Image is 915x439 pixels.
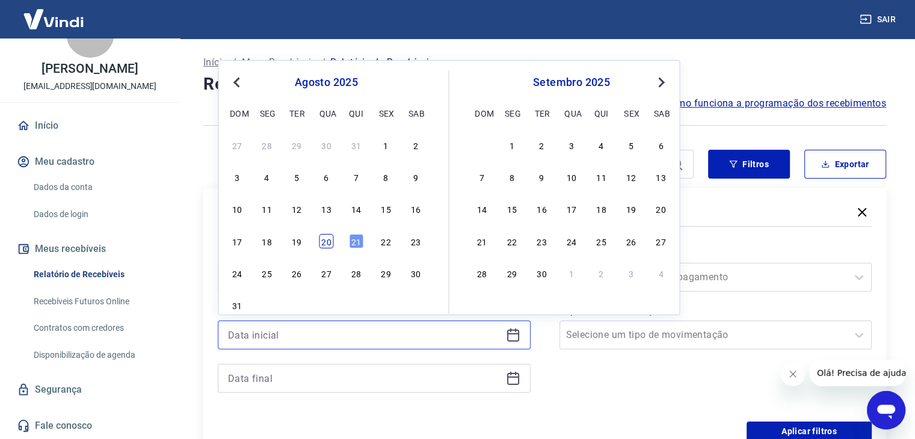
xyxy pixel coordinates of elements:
div: Choose segunda-feira, 4 de agosto de 2025 [260,170,274,184]
iframe: Mensagem da empresa [810,360,905,386]
div: Choose segunda-feira, 1 de setembro de 2025 [505,138,519,152]
div: Choose terça-feira, 2 de setembro de 2025 [289,298,304,312]
p: [PERSON_NAME] [42,63,138,75]
div: Choose quinta-feira, 4 de setembro de 2025 [594,138,609,152]
div: Choose domingo, 31 de agosto de 2025 [475,138,489,152]
div: Choose quarta-feira, 10 de setembro de 2025 [564,170,579,184]
div: qui [594,106,609,120]
button: Filtros [708,150,790,179]
div: Choose quinta-feira, 7 de agosto de 2025 [349,170,363,184]
div: Choose sexta-feira, 12 de setembro de 2025 [624,170,638,184]
a: Contratos com credores [29,316,165,340]
div: Choose sábado, 13 de setembro de 2025 [654,170,668,184]
div: agosto 2025 [228,75,424,90]
div: Choose quinta-feira, 25 de setembro de 2025 [594,234,609,248]
p: / [321,55,325,70]
div: Choose quinta-feira, 31 de julho de 2025 [349,138,363,152]
img: Vindi [14,1,93,37]
a: Disponibilização de agenda [29,343,165,367]
a: Saiba como funciona a programação dos recebimentos [638,96,886,111]
a: Início [203,55,227,70]
div: Choose quarta-feira, 24 de setembro de 2025 [564,234,579,248]
label: Tipo de Movimentação [562,304,870,318]
div: Choose terça-feira, 9 de setembro de 2025 [534,170,549,184]
button: Previous Month [229,75,244,90]
div: Choose quinta-feira, 28 de agosto de 2025 [349,266,363,280]
div: qui [349,106,363,120]
input: Data inicial [228,326,501,344]
div: Choose sexta-feira, 29 de agosto de 2025 [378,266,393,280]
div: Choose domingo, 28 de setembro de 2025 [475,266,489,280]
div: Choose quinta-feira, 2 de outubro de 2025 [594,266,609,280]
div: seg [505,106,519,120]
div: setembro 2025 [473,75,670,90]
div: Choose domingo, 3 de agosto de 2025 [230,170,244,184]
div: Choose segunda-feira, 28 de julho de 2025 [260,138,274,152]
div: Choose sexta-feira, 5 de setembro de 2025 [378,298,393,312]
div: Choose quarta-feira, 17 de setembro de 2025 [564,201,579,216]
div: sab [408,106,423,120]
div: Choose quinta-feira, 18 de setembro de 2025 [594,201,609,216]
div: qua [564,106,579,120]
div: Choose domingo, 14 de setembro de 2025 [475,201,489,216]
div: Choose segunda-feira, 29 de setembro de 2025 [505,266,519,280]
button: Exportar [804,150,886,179]
div: Choose quarta-feira, 30 de julho de 2025 [319,138,333,152]
div: Choose segunda-feira, 25 de agosto de 2025 [260,266,274,280]
div: Choose domingo, 7 de setembro de 2025 [475,170,489,184]
button: Sair [857,8,901,31]
a: Meus Recebíveis [242,55,316,70]
div: sex [378,106,393,120]
button: Meus recebíveis [14,236,165,262]
p: Relatório de Recebíveis [330,55,434,70]
div: Choose quarta-feira, 3 de setembro de 2025 [564,138,579,152]
div: Choose segunda-feira, 8 de setembro de 2025 [505,170,519,184]
div: Choose quarta-feira, 1 de outubro de 2025 [564,266,579,280]
div: Choose terça-feira, 23 de setembro de 2025 [534,234,549,248]
button: Next Month [654,75,668,90]
div: Choose sábado, 16 de agosto de 2025 [408,201,423,216]
p: / [232,55,236,70]
div: Choose quarta-feira, 6 de agosto de 2025 [319,170,333,184]
div: Choose sexta-feira, 26 de setembro de 2025 [624,234,638,248]
button: Meu cadastro [14,149,165,175]
div: qua [319,106,333,120]
iframe: Fechar mensagem [781,362,805,386]
div: Choose terça-feira, 30 de setembro de 2025 [534,266,549,280]
div: Choose quinta-feira, 11 de setembro de 2025 [594,170,609,184]
div: Choose sexta-feira, 22 de agosto de 2025 [378,234,393,248]
div: month 2025-09 [473,136,670,281]
div: Choose terça-feira, 19 de agosto de 2025 [289,234,304,248]
div: Choose segunda-feira, 11 de agosto de 2025 [260,201,274,216]
a: Início [14,112,165,139]
div: Choose terça-feira, 26 de agosto de 2025 [289,266,304,280]
div: Choose terça-feira, 16 de setembro de 2025 [534,201,549,216]
div: Choose sábado, 23 de agosto de 2025 [408,234,423,248]
a: Dados da conta [29,175,165,200]
div: Choose sábado, 20 de setembro de 2025 [654,201,668,216]
label: Forma de Pagamento [562,246,870,260]
span: Olá! Precisa de ajuda? [7,8,101,18]
div: Choose quarta-feira, 20 de agosto de 2025 [319,234,333,248]
div: Choose segunda-feira, 18 de agosto de 2025 [260,234,274,248]
div: Choose sábado, 6 de setembro de 2025 [654,138,668,152]
div: Choose domingo, 31 de agosto de 2025 [230,298,244,312]
div: dom [475,106,489,120]
div: Choose domingo, 24 de agosto de 2025 [230,266,244,280]
div: Choose segunda-feira, 22 de setembro de 2025 [505,234,519,248]
div: Choose domingo, 10 de agosto de 2025 [230,201,244,216]
div: Choose domingo, 21 de setembro de 2025 [475,234,489,248]
div: ter [534,106,549,120]
div: Choose terça-feira, 5 de agosto de 2025 [289,170,304,184]
div: Choose terça-feira, 12 de agosto de 2025 [289,201,304,216]
div: Choose quinta-feira, 21 de agosto de 2025 [349,234,363,248]
div: Choose quinta-feira, 4 de setembro de 2025 [349,298,363,312]
input: Data final [228,369,501,387]
div: Choose sábado, 30 de agosto de 2025 [408,266,423,280]
div: Choose sexta-feira, 15 de agosto de 2025 [378,201,393,216]
div: Choose quarta-feira, 27 de agosto de 2025 [319,266,333,280]
a: Dados de login [29,202,165,227]
div: sab [654,106,668,120]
